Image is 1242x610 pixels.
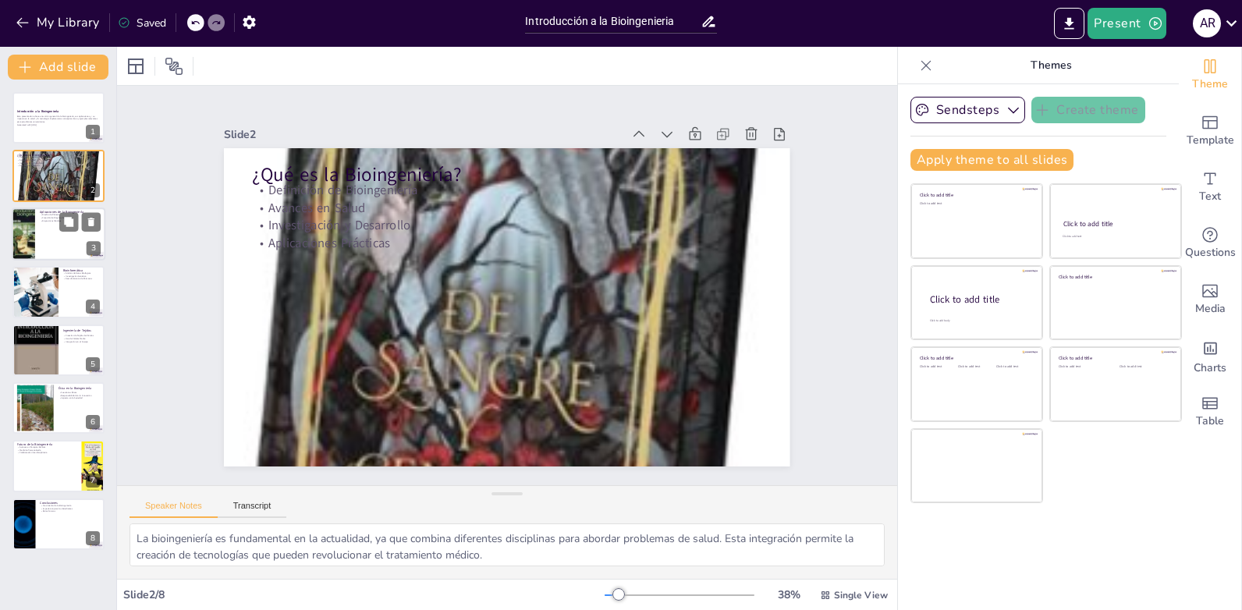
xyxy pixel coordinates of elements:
div: Click to add title [930,293,1030,307]
div: Add ready made slides [1179,103,1241,159]
button: Present [1088,8,1166,39]
div: 5 [86,357,100,371]
div: Click to add title [1063,219,1167,229]
p: Retos Futuros [40,509,100,512]
p: Generated with [URL] [17,123,100,126]
div: Click to add title [920,355,1031,361]
button: Export to PowerPoint [1054,8,1084,39]
span: Theme [1192,76,1228,93]
div: A R [1193,9,1221,37]
p: Ética en la Bioingeniería [59,386,100,391]
div: Click to add title [1059,273,1170,279]
div: 1 [12,92,105,144]
p: Investigación y Desarrollo [531,25,601,534]
div: Add text boxes [1179,159,1241,215]
span: Text [1199,188,1221,205]
span: Charts [1194,360,1226,377]
span: Table [1196,413,1224,430]
div: Click to add text [1059,365,1108,369]
div: Click to add text [996,365,1031,369]
div: Saved [118,16,166,30]
button: My Library [12,10,106,35]
button: Duplicate Slide [59,212,78,231]
button: Speaker Notes [130,501,218,518]
p: Themes [939,47,1163,84]
p: Aplicaciones Prácticas [17,164,100,167]
div: 5 [12,325,105,376]
p: Responsabilidad en la Innovación [59,394,100,397]
div: Add a table [1179,384,1241,440]
p: Avances en Terapias Génicas [17,446,77,449]
div: Click to add text [920,365,955,369]
p: Ingeniería de Tejidos [63,328,100,332]
p: Importancia para los Estudiantes [40,507,100,510]
textarea: La bioingeniería es fundamental en la actualidad, ya que combina diferentes disciplinas para abor... [130,523,885,566]
p: Esta presentación ofrece una visión general de la bioingeniería, sus aplicaciones, y su impacto e... [17,115,100,123]
p: Conclusiones [40,500,100,505]
div: 8 [86,531,100,545]
div: 2 [12,150,105,201]
p: Crecimiento de la Bioingeniería [40,504,100,507]
p: Investigación y Desarrollo [17,161,100,165]
div: Click to add text [958,365,993,369]
p: Aplicaciones Prácticas [514,27,584,536]
div: Change the overall theme [1179,47,1241,103]
p: Definición de Bioingeniería [17,155,100,158]
span: Template [1187,132,1234,149]
div: 4 [12,266,105,317]
input: Insert title [525,10,700,33]
div: Click to add body [930,319,1028,323]
p: Dispositivos Médicos [40,219,101,222]
p: Cuestiones Éticas [59,391,100,394]
div: Click to add text [1120,365,1169,369]
p: Diseño de Prótesis [40,214,101,217]
div: 8 [12,498,105,550]
p: Descubrimiento de Fármacos [63,278,100,281]
p: Avances en Salud [549,23,619,532]
div: 6 [86,415,100,429]
p: Aplicaciones de la Bioingeniería [40,210,101,215]
div: 4 [86,300,100,314]
strong: Introducción a la Bioingeniería [17,109,59,113]
button: Transcript [218,501,287,518]
p: Uso de Células Madre [63,337,100,340]
div: Click to add text [1063,235,1166,239]
p: Investigación Genética [63,275,100,278]
div: 1 [86,125,100,139]
button: Sendsteps [910,97,1025,123]
div: 38 % [770,587,807,602]
p: Bioinformática [63,268,100,273]
button: Delete Slide [82,212,101,231]
p: Creación de Tejidos Artificiales [63,334,100,337]
div: Layout [123,54,148,79]
div: 7 [12,440,105,491]
p: Integración en el Cuerpo [63,340,100,343]
p: Impacto en la Sociedad [59,397,100,400]
div: Add charts and graphs [1179,328,1241,384]
div: 6 [12,382,105,434]
button: Apply theme to all slides [910,149,1073,171]
div: Slide 2 / 8 [123,587,605,602]
button: Add slide [8,55,108,80]
button: A R [1193,8,1221,39]
div: Click to add text [920,202,1031,206]
p: ¿Qué es la Bioingeniería? [17,152,100,157]
p: Medicina Personalizada [17,449,77,452]
p: ¿Qué es la Bioingeniería? [577,20,657,529]
p: Futuro de la Bioingeniería [17,442,77,447]
p: Colaboración Interdisciplinaria [17,452,77,455]
button: Create theme [1031,97,1145,123]
div: 2 [86,183,100,197]
div: 7 [86,473,100,488]
span: Position [165,57,183,76]
div: Get real-time input from your audience [1179,215,1241,271]
div: Click to add title [1059,355,1170,361]
div: 3 [87,241,101,255]
div: Click to add title [920,192,1031,198]
p: Análisis de Datos Biológicos [63,272,100,275]
span: Single View [834,589,888,601]
p: Avances en Salud [17,158,100,161]
div: Add images, graphics, shapes or video [1179,271,1241,328]
span: Media [1195,300,1226,317]
span: Questions [1185,244,1236,261]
